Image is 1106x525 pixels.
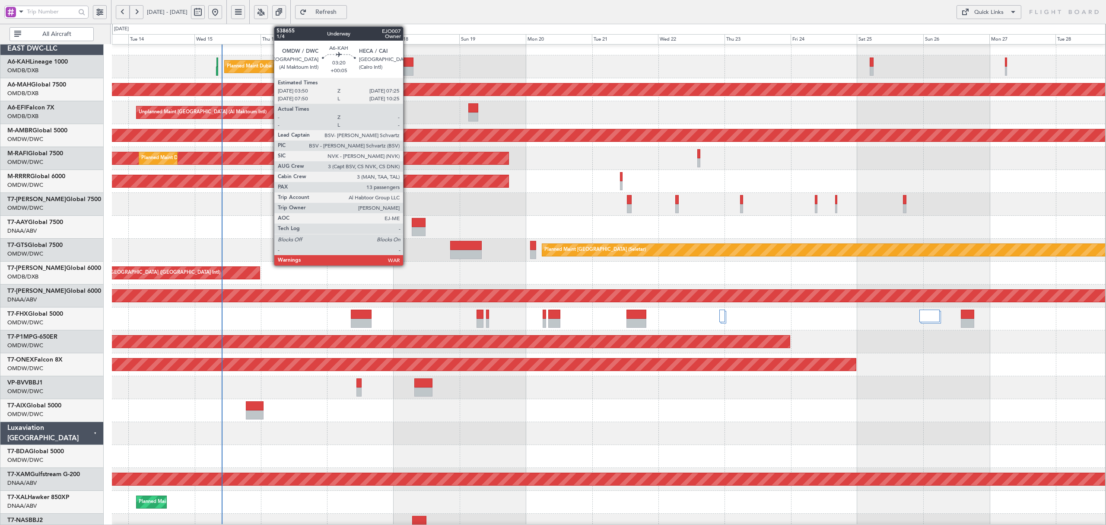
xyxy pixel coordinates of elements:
[139,496,236,509] div: Planned Maint Abuja ([PERSON_NAME] Intl)
[7,128,32,134] span: M-AMBR
[7,456,43,464] a: OMDW/DWC
[7,334,57,340] a: T7-P1MPG-650ER
[7,334,33,340] span: T7-P1MP
[7,173,65,179] a: M-RRRRGlobal 6000
[989,34,1055,45] div: Mon 27
[592,34,658,45] div: Tue 21
[7,219,63,225] a: T7-AAYGlobal 7500
[23,31,91,37] span: All Aircraft
[7,242,28,248] span: T7-GTS
[147,8,188,16] span: [DATE] - [DATE]
[7,387,43,395] a: OMDW/DWC
[459,34,525,45] div: Sun 19
[7,288,66,294] span: T7-[PERSON_NAME]
[791,34,857,45] div: Fri 24
[7,128,67,134] a: M-AMBRGlobal 5000
[526,34,592,45] div: Mon 20
[7,112,38,120] a: OMDB/DXB
[7,67,38,74] a: OMDB/DXB
[7,311,63,317] a: T7-FHXGlobal 5000
[7,502,37,510] a: DNAA/ABV
[194,34,261,45] div: Wed 15
[544,243,646,256] div: Planned Maint [GEOGRAPHIC_DATA] (Seletar)
[857,34,923,45] div: Sat 25
[7,517,29,523] span: T7-NAS
[7,288,101,294] a: T7-[PERSON_NAME]Global 6000
[7,494,28,500] span: T7-XAL
[7,82,31,88] span: A6-MAH
[658,34,724,45] div: Wed 22
[7,219,28,225] span: T7-AAY
[7,227,37,235] a: DNAA/ABV
[7,150,28,157] span: M-RAFI
[10,27,94,41] button: All Aircraft
[327,34,393,45] div: Fri 17
[974,8,1004,17] div: Quick Links
[7,265,66,271] span: T7-[PERSON_NAME]
[7,380,43,386] a: VP-BVVBBJ1
[7,471,80,477] a: T7-XAMGulfstream G-200
[7,181,43,189] a: OMDW/DWC
[114,26,129,33] div: [DATE]
[7,494,70,500] a: T7-XALHawker 850XP
[7,296,37,304] a: DNAA/ABV
[27,5,76,18] input: Trip Number
[7,59,30,65] span: A6-KAH
[7,150,63,157] a: M-RAFIGlobal 7500
[957,5,1021,19] button: Quick Links
[7,319,43,327] a: OMDW/DWC
[7,105,26,111] span: A6-EFI
[7,479,37,487] a: DNAA/ABV
[7,342,43,349] a: OMDW/DWC
[76,266,220,279] div: Planned Maint [GEOGRAPHIC_DATA] ([GEOGRAPHIC_DATA] Intl)
[7,403,61,409] a: T7-AIXGlobal 5000
[7,273,38,281] a: OMDB/DXB
[7,380,29,386] span: VP-BVV
[393,34,459,45] div: Sat 18
[7,357,63,363] a: T7-ONEXFalcon 8X
[227,60,312,73] div: Planned Maint Dubai (Al Maktoum Intl)
[7,471,30,477] span: T7-XAM
[7,135,43,143] a: OMDW/DWC
[7,158,43,166] a: OMDW/DWC
[7,242,63,248] a: T7-GTSGlobal 7500
[7,82,66,88] a: A6-MAHGlobal 7500
[7,173,30,179] span: M-RRRR
[7,517,43,523] a: T7-NASBBJ2
[308,9,344,15] span: Refresh
[7,357,34,363] span: T7-ONEX
[7,196,66,202] span: T7-[PERSON_NAME]
[725,34,791,45] div: Thu 23
[7,365,43,372] a: OMDW/DWC
[7,250,43,258] a: OMDW/DWC
[7,90,38,97] a: OMDB/DXB
[7,448,29,455] span: T7-BDA
[7,403,26,409] span: T7-AIX
[128,34,194,45] div: Tue 14
[7,204,43,212] a: OMDW/DWC
[141,152,226,165] div: Planned Maint Dubai (Al Maktoum Intl)
[295,5,347,19] button: Refresh
[7,196,101,202] a: T7-[PERSON_NAME]Global 7500
[7,410,43,418] a: OMDW/DWC
[139,106,267,119] div: Unplanned Maint [GEOGRAPHIC_DATA] (Al Maktoum Intl)
[7,265,101,271] a: T7-[PERSON_NAME]Global 6000
[7,59,68,65] a: A6-KAHLineage 1000
[7,105,54,111] a: A6-EFIFalcon 7X
[7,448,64,455] a: T7-BDAGlobal 5000
[261,34,327,45] div: Thu 16
[923,34,989,45] div: Sun 26
[7,311,28,317] span: T7-FHX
